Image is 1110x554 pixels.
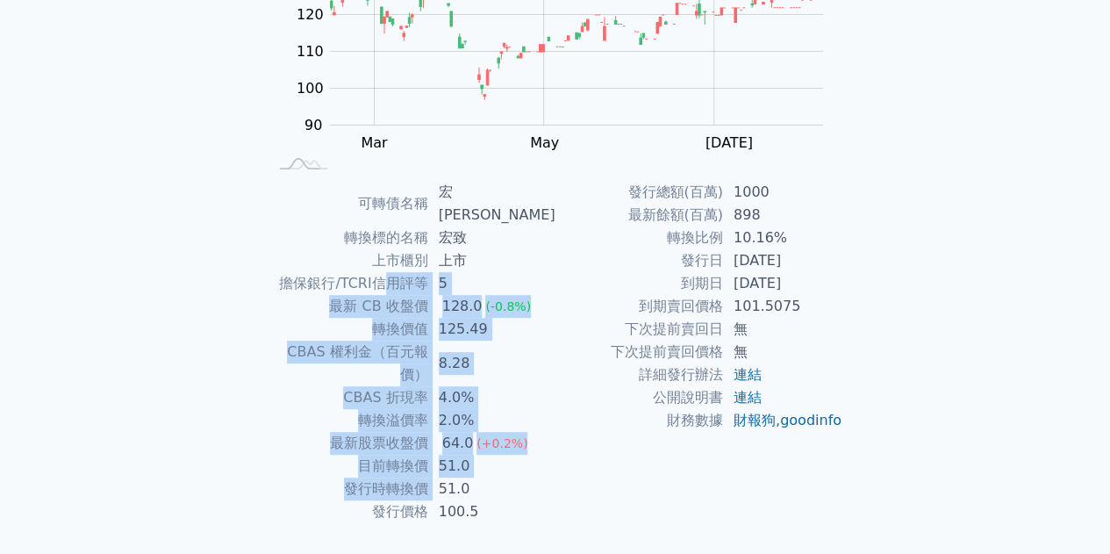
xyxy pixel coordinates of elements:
td: 10.16% [723,227,843,249]
td: 轉換溢價率 [268,409,428,432]
td: [DATE] [723,249,843,272]
td: 轉換價值 [268,318,428,341]
td: 125.49 [428,318,555,341]
td: 最新股票收盤價 [268,432,428,455]
td: 目前轉換價 [268,455,428,478]
span: (+0.2%) [476,436,527,450]
span: (-0.8%) [485,299,531,313]
td: [DATE] [723,272,843,295]
td: 財務數據 [555,409,723,432]
td: 51.0 [428,478,555,500]
td: 到期日 [555,272,723,295]
tspan: 90 [304,117,322,133]
div: 聊天小工具 [1022,470,1110,554]
td: 無 [723,318,843,341]
td: 1000 [723,181,843,204]
td: 轉換比例 [555,227,723,249]
td: CBAS 權利金（百元報價） [268,341,428,386]
td: 宏致 [428,227,555,249]
div: 64.0 [439,432,477,455]
td: 詳細發行辦法 [555,363,723,386]
td: 101.5075 [723,295,843,318]
td: 發行日 [555,249,723,272]
a: 財報狗 [734,412,776,428]
td: 擔保銀行/TCRI信用評等 [268,272,428,295]
td: 最新 CB 收盤價 [268,295,428,318]
div: 128.0 [439,295,486,318]
td: 2.0% [428,409,555,432]
td: 發行時轉換價 [268,478,428,500]
td: 898 [723,204,843,227]
td: 下次提前賣回日 [555,318,723,341]
td: 宏[PERSON_NAME] [428,181,555,227]
td: 最新餘額(百萬) [555,204,723,227]
iframe: Chat Widget [1022,470,1110,554]
td: CBAS 折現率 [268,386,428,409]
td: 到期賣回價格 [555,295,723,318]
td: 5 [428,272,555,295]
td: 公開說明書 [555,386,723,409]
td: 無 [723,341,843,363]
tspan: Mar [361,134,388,151]
td: 4.0% [428,386,555,409]
td: 發行總額(百萬) [555,181,723,204]
td: 轉換標的名稱 [268,227,428,249]
td: 8.28 [428,341,555,386]
a: 連結 [734,389,762,406]
td: 發行價格 [268,500,428,523]
a: 連結 [734,366,762,383]
tspan: 110 [297,43,324,60]
tspan: [DATE] [705,134,752,151]
td: 下次提前賣回價格 [555,341,723,363]
td: 上市櫃別 [268,249,428,272]
tspan: 100 [297,80,324,97]
tspan: 120 [297,6,324,23]
a: goodinfo [780,412,841,428]
td: 100.5 [428,500,555,523]
td: 上市 [428,249,555,272]
tspan: May [530,134,559,151]
td: 51.0 [428,455,555,478]
td: , [723,409,843,432]
td: 可轉債名稱 [268,181,428,227]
